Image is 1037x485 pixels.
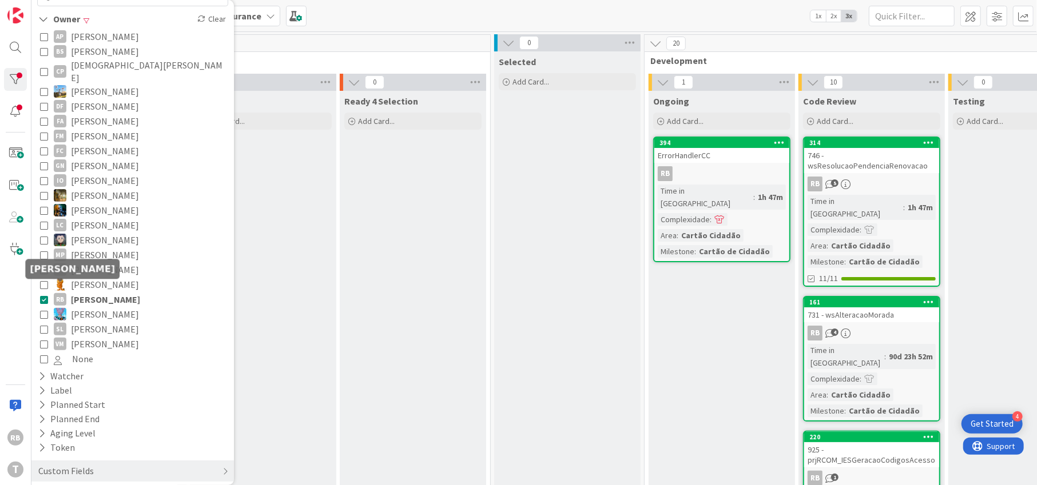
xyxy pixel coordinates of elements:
[71,233,139,247] span: [PERSON_NAME]
[905,201,936,214] div: 1h 47m
[344,95,418,107] span: Ready 4 Selection
[30,263,115,274] h5: [PERSON_NAME]
[658,166,673,181] div: RB
[40,233,225,247] button: LS [PERSON_NAME]
[40,277,225,292] button: RL [PERSON_NAME]
[678,229,744,242] div: Cartão Cidadão
[71,114,139,129] span: [PERSON_NAME]
[358,116,395,126] span: Add Card...
[658,245,694,258] div: Milestone
[828,388,893,401] div: Cartão Cidadão
[803,137,940,287] a: 314746 - wsResolucaoPendenciaRenovacaoRBTime in [GEOGRAPHIC_DATA]:1h 47mComplexidade:Area:Cartão ...
[7,7,23,23] img: Visit kanbanzone.com
[808,344,884,369] div: Time in [GEOGRAPHIC_DATA]
[831,474,839,481] span: 1
[40,322,225,336] button: SL [PERSON_NAME]
[54,85,66,98] img: DG
[804,138,939,173] div: 314746 - wsResolucaoPendenciaRenovacao
[40,307,225,322] button: SF [PERSON_NAME]
[869,6,955,26] input: Quick Filter...
[24,2,52,15] span: Support
[828,239,893,252] div: Cartão Cidadão
[71,158,139,173] span: [PERSON_NAME]
[819,272,838,284] span: 11/11
[512,77,549,87] span: Add Card...
[841,10,857,22] span: 3x
[40,99,225,114] button: DF [PERSON_NAME]
[54,278,66,291] img: RL
[37,464,95,478] div: Custom Fields
[846,404,923,417] div: Cartão de Cidadão
[54,248,66,261] div: MP
[37,398,106,412] div: Planned Start
[809,298,939,306] div: 161
[7,462,23,478] div: T
[967,116,1003,126] span: Add Card...
[71,29,139,44] span: [PERSON_NAME]
[827,388,828,401] span: :
[808,195,903,220] div: Time in [GEOGRAPHIC_DATA]
[54,159,66,172] div: GN
[71,307,139,322] span: [PERSON_NAME]
[884,350,886,363] span: :
[54,204,66,217] img: JC
[42,55,476,66] span: Upstream
[696,245,773,258] div: Cartão de Cidadão
[37,426,97,440] div: Aging Level
[653,95,689,107] span: Ongoing
[37,412,101,426] div: Planned End
[860,372,861,385] span: :
[808,372,860,385] div: Complexidade
[40,173,225,188] button: IO [PERSON_NAME]
[808,326,823,340] div: RB
[903,201,905,214] span: :
[804,177,939,191] div: RB
[40,129,225,143] button: FM [PERSON_NAME]
[677,229,678,242] span: :
[71,277,139,292] span: [PERSON_NAME]
[54,189,66,202] img: JC
[71,143,139,158] span: [PERSON_NAME]
[654,148,789,163] div: ErrorHandlerCC
[71,44,139,59] span: [PERSON_NAME]
[71,247,139,262] span: [PERSON_NAME]
[40,84,225,99] button: DG [PERSON_NAME]
[886,350,936,363] div: 90d 23h 52m
[860,223,861,236] span: :
[674,75,693,89] span: 1
[71,173,139,188] span: [PERSON_NAME]
[824,75,843,89] span: 10
[54,323,66,335] div: SL
[40,29,225,44] button: AP [PERSON_NAME]
[654,138,789,148] div: 394
[40,143,225,158] button: FC [PERSON_NAME]
[54,115,66,127] div: FA
[755,191,786,203] div: 1h 47m
[804,297,939,322] div: 161731 - wsAlteracaoMorada
[667,116,704,126] span: Add Card...
[971,418,1014,430] div: Get Started
[40,188,225,203] button: JC [PERSON_NAME]
[195,12,228,26] div: Clear
[810,10,826,22] span: 1x
[826,10,841,22] span: 2x
[831,328,839,336] span: 4
[804,138,939,148] div: 314
[54,234,66,246] img: LS
[72,351,93,366] span: None
[54,308,66,320] img: SF
[831,179,839,187] span: 5
[71,218,139,233] span: [PERSON_NAME]
[54,219,66,231] div: LC
[71,129,139,143] span: [PERSON_NAME]
[803,95,856,107] span: Code Review
[827,239,828,252] span: :
[37,12,81,26] div: Owner
[804,307,939,322] div: 731 - wsAlteracaoMorada
[804,148,939,173] div: 746 - wsResolucaoPendenciaRenovacao
[846,255,923,268] div: Cartão de Cidadão
[804,326,939,340] div: RB
[804,442,939,467] div: 925 - prjRCOM_IESGeracaoCodigosAcesso
[71,203,139,218] span: [PERSON_NAME]
[37,440,76,455] div: Token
